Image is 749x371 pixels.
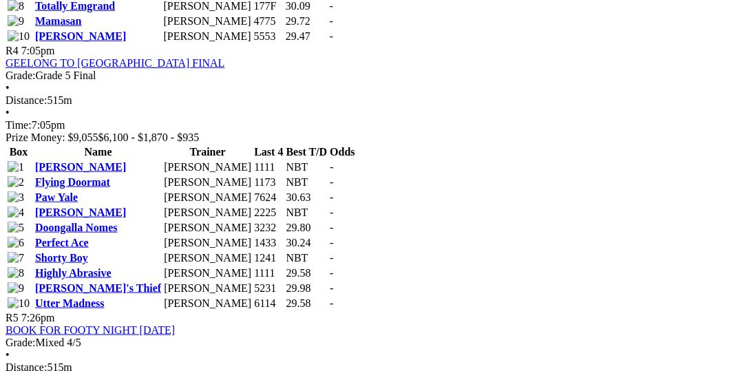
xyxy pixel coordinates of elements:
img: 6 [8,237,24,249]
div: Grade 5 Final [6,70,743,82]
td: [PERSON_NAME] [163,206,252,220]
td: [PERSON_NAME] [163,236,252,250]
div: Mixed 4/5 [6,337,743,349]
a: [PERSON_NAME] [35,206,126,218]
img: 5 [8,222,24,234]
div: Prize Money: $9,055 [6,131,743,144]
th: Last 4 [253,145,284,159]
td: 1111 [253,160,284,174]
td: 29.98 [286,282,328,295]
th: Name [34,145,162,159]
img: 7 [8,252,24,264]
td: [PERSON_NAME] [163,251,252,265]
td: 1173 [253,176,284,189]
td: 1241 [253,251,284,265]
td: NBT [286,206,328,220]
span: • [6,349,10,361]
th: Odds [329,145,355,159]
span: - [330,252,333,264]
a: Doongalla Nomes [35,222,118,233]
img: 1 [8,161,24,173]
td: [PERSON_NAME] [163,297,252,310]
td: [PERSON_NAME] [163,282,252,295]
img: 8 [8,267,24,279]
td: 4775 [253,14,284,28]
span: - [330,191,333,203]
a: Utter Madness [35,297,105,309]
td: 5553 [253,30,284,43]
span: 7:05pm [21,45,55,56]
td: [PERSON_NAME] [163,176,252,189]
td: [PERSON_NAME] [163,221,252,235]
span: - [330,297,333,309]
td: [PERSON_NAME] [163,191,252,204]
td: 29.80 [286,221,328,235]
a: GEELONG TO [GEOGRAPHIC_DATA] FINAL [6,57,225,69]
td: [PERSON_NAME] [163,266,252,280]
a: Paw Yale [35,191,78,203]
span: $6,100 - $1,870 - $935 [98,131,200,143]
span: - [330,267,333,279]
span: Time: [6,119,32,131]
th: Trainer [163,145,252,159]
td: [PERSON_NAME] [163,30,252,43]
a: [PERSON_NAME] [35,30,126,42]
span: 7:26pm [21,312,55,324]
div: 515m [6,94,743,107]
img: 3 [8,191,24,204]
span: - [330,206,333,218]
td: 7624 [253,191,284,204]
span: - [330,15,333,27]
td: 29.58 [286,266,328,280]
td: 6114 [253,297,284,310]
img: 10 [8,30,30,43]
th: Best T/D [286,145,328,159]
span: • [6,82,10,94]
span: - [330,30,333,42]
a: [PERSON_NAME] [35,161,126,173]
a: Highly Abrasive [35,267,112,279]
span: R4 [6,45,19,56]
td: NBT [286,176,328,189]
img: 9 [8,282,24,295]
a: [PERSON_NAME]'s Thief [35,282,161,294]
td: 2225 [253,206,284,220]
td: 30.63 [286,191,328,204]
td: [PERSON_NAME] [163,160,252,174]
img: 2 [8,176,24,189]
span: - [330,161,333,173]
span: R5 [6,312,19,324]
a: BOOK FOR FOOTY NIGHT [DATE] [6,324,175,336]
a: Mamasan [35,15,82,27]
span: Grade: [6,337,36,348]
td: 30.24 [286,236,328,250]
td: [PERSON_NAME] [163,14,252,28]
span: - [330,282,333,294]
span: Distance: [6,94,47,106]
span: - [330,222,333,233]
a: Perfect Ace [35,237,89,248]
td: 29.47 [285,30,328,43]
span: • [6,107,10,118]
td: 1111 [253,266,284,280]
td: 29.58 [286,297,328,310]
span: Box [10,146,28,158]
td: NBT [286,160,328,174]
td: 1433 [253,236,284,250]
td: NBT [286,251,328,265]
span: - [330,237,333,248]
a: Shorty Boy [35,252,88,264]
div: 7:05pm [6,119,743,131]
td: 29.72 [285,14,328,28]
a: Flying Doormat [35,176,110,188]
img: 9 [8,15,24,28]
img: 10 [8,297,30,310]
td: 5231 [253,282,284,295]
img: 4 [8,206,24,219]
span: - [330,176,333,188]
span: Grade: [6,70,36,81]
td: 3232 [253,221,284,235]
